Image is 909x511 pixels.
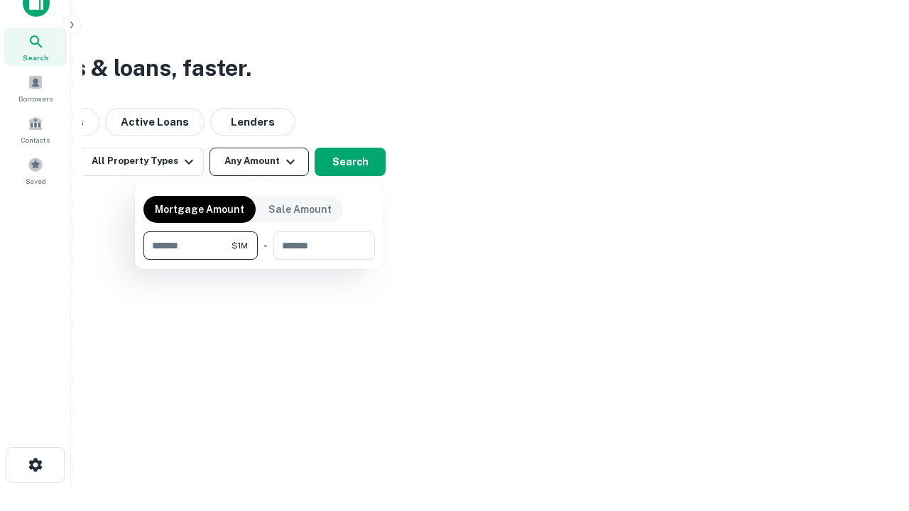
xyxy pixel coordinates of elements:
[263,231,268,260] div: -
[838,352,909,420] iframe: Chat Widget
[155,202,244,217] p: Mortgage Amount
[232,239,248,252] span: $1M
[268,202,332,217] p: Sale Amount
